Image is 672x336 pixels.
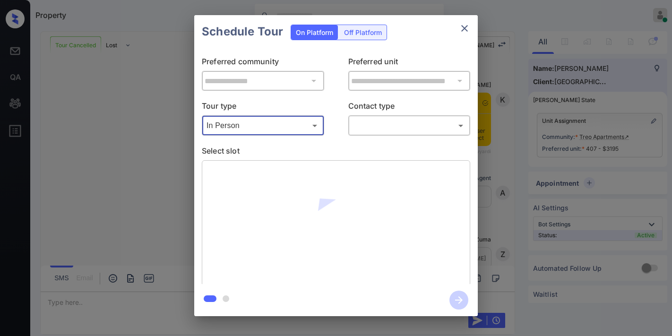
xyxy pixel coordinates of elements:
p: Preferred unit [348,56,471,71]
img: loaderv1.7921fd1ed0a854f04152.gif [281,168,392,279]
div: In Person [204,118,322,133]
p: Preferred community [202,56,324,71]
button: btn-next [444,288,474,312]
p: Contact type [348,100,471,115]
div: Off Platform [339,25,387,40]
div: On Platform [291,25,338,40]
button: close [455,19,474,38]
h2: Schedule Tour [194,15,291,48]
p: Select slot [202,145,470,160]
p: Tour type [202,100,324,115]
